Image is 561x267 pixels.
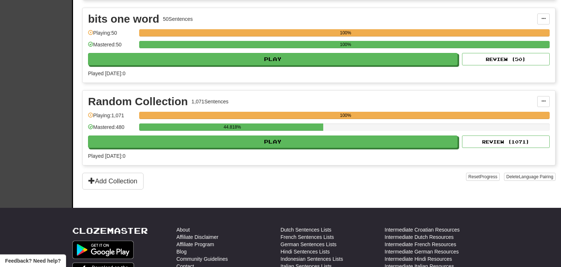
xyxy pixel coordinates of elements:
[176,248,187,255] a: Blog
[280,241,336,248] a: German Sentences Lists
[88,70,125,76] span: Played [DATE]: 0
[176,241,214,248] a: Affiliate Program
[480,174,497,179] span: Progress
[141,123,323,131] div: 44.818%
[176,255,228,263] a: Community Guidelines
[466,173,499,181] button: ResetProgress
[385,226,459,233] a: Intermediate Croatian Resources
[280,248,330,255] a: Hindi Sentences Lists
[88,112,136,124] div: Playing: 1,071
[280,226,331,233] a: Dutch Sentences Lists
[88,14,159,24] div: bits one word
[176,226,190,233] a: About
[82,173,144,190] button: Add Collection
[88,123,136,136] div: Mastered: 480
[88,96,188,107] div: Random Collection
[385,248,459,255] a: Intermediate German Resources
[519,174,553,179] span: Language Pairing
[462,53,550,65] button: Review (50)
[385,255,452,263] a: Intermediate Hindi Resources
[163,15,193,23] div: 50 Sentences
[88,153,125,159] span: Played [DATE]: 0
[72,241,134,259] img: Get it on Google Play
[462,136,550,148] button: Review (1071)
[141,29,550,37] div: 100%
[88,29,136,41] div: Playing: 50
[88,136,458,148] button: Play
[504,173,556,181] button: DeleteLanguage Pairing
[385,233,454,241] a: Intermediate Dutch Resources
[141,112,550,119] div: 100%
[385,241,456,248] a: Intermediate French Resources
[191,98,228,105] div: 1,071 Sentences
[280,255,343,263] a: Indonesian Sentences Lists
[141,41,550,48] div: 100%
[280,233,334,241] a: French Sentences Lists
[88,41,136,53] div: Mastered: 50
[72,226,148,235] a: Clozemaster
[88,53,458,65] button: Play
[5,257,61,264] span: Open feedback widget
[176,233,218,241] a: Affiliate Disclaimer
